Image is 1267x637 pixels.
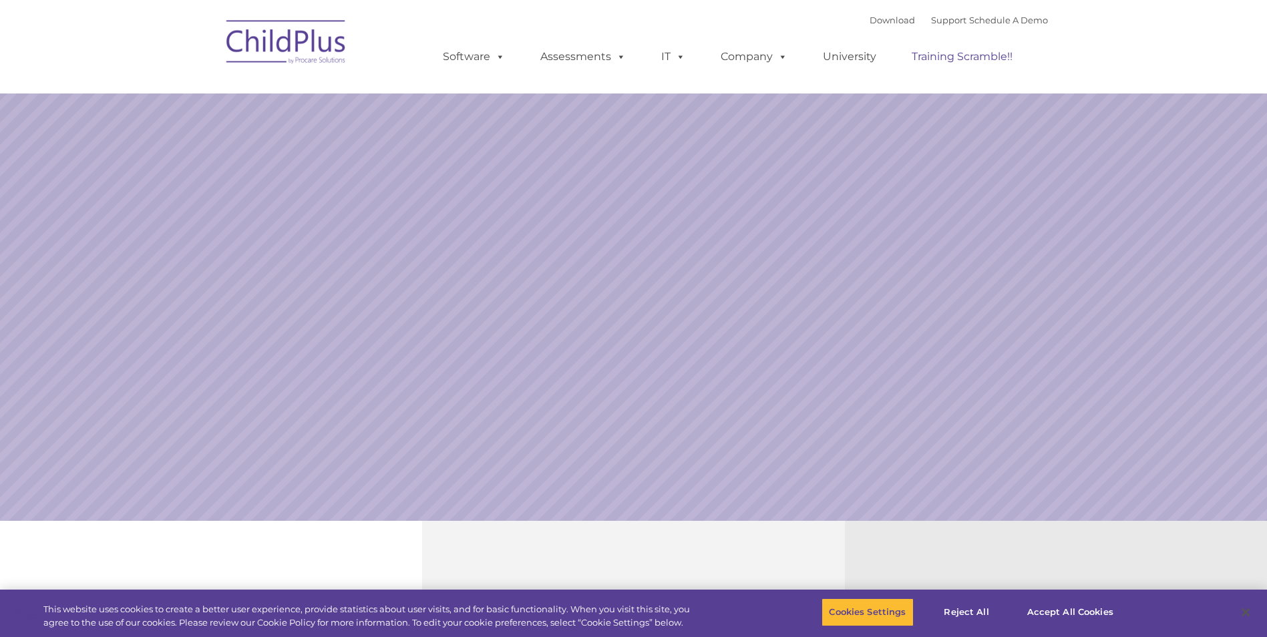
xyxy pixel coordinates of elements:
a: Company [707,43,801,70]
a: Download [870,15,915,25]
font: | [870,15,1048,25]
button: Reject All [925,598,1009,626]
img: ChildPlus by Procare Solutions [220,11,353,77]
button: Cookies Settings [822,598,913,626]
a: Support [931,15,966,25]
a: Schedule A Demo [969,15,1048,25]
a: Training Scramble!! [898,43,1026,70]
a: University [809,43,890,70]
a: Software [429,43,518,70]
button: Close [1231,598,1260,627]
a: Assessments [527,43,639,70]
div: This website uses cookies to create a better user experience, provide statistics about user visit... [43,603,697,629]
a: IT [648,43,699,70]
button: Accept All Cookies [1020,598,1121,626]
